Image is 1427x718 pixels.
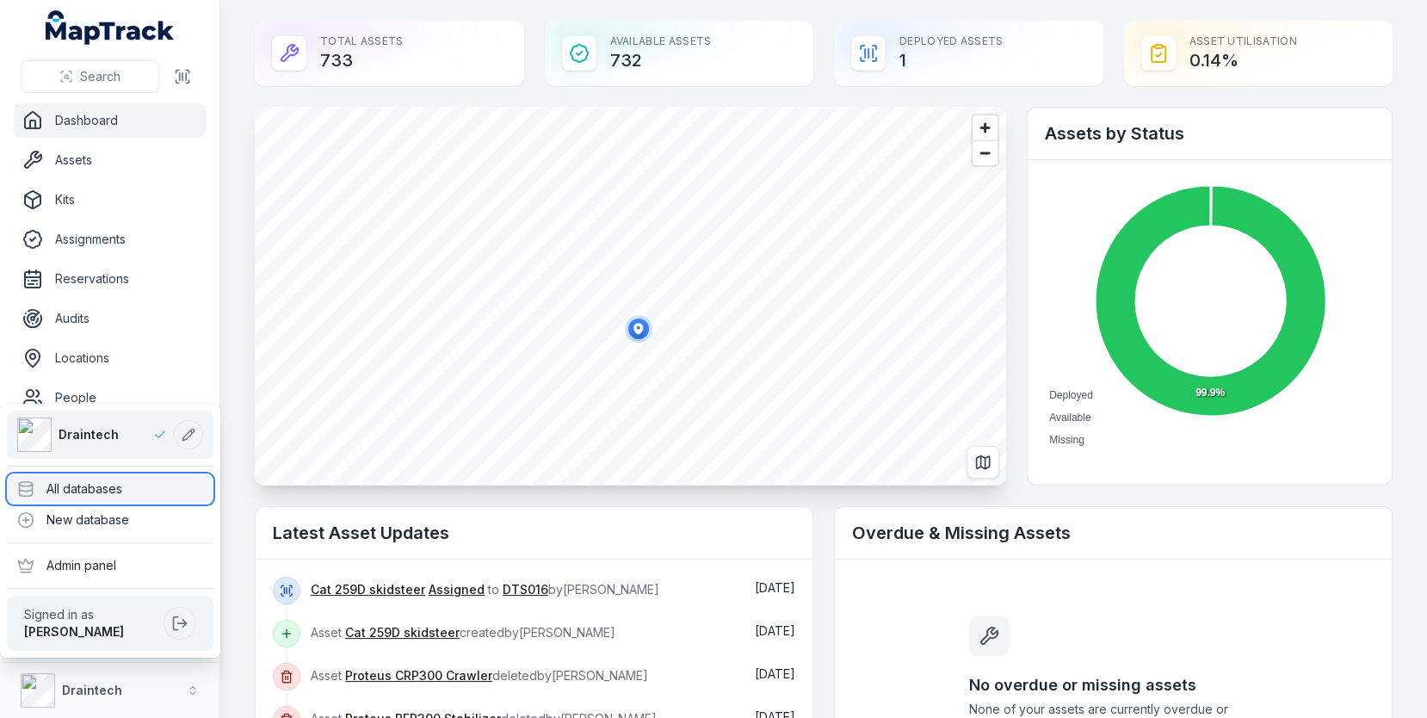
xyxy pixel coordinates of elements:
strong: Draintech [62,683,122,697]
div: Admin panel [7,550,213,581]
strong: [PERSON_NAME] [24,624,124,639]
span: Signed in as [24,606,157,623]
span: Draintech [59,426,119,443]
div: All databases [7,474,213,504]
div: New database [7,504,213,535]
